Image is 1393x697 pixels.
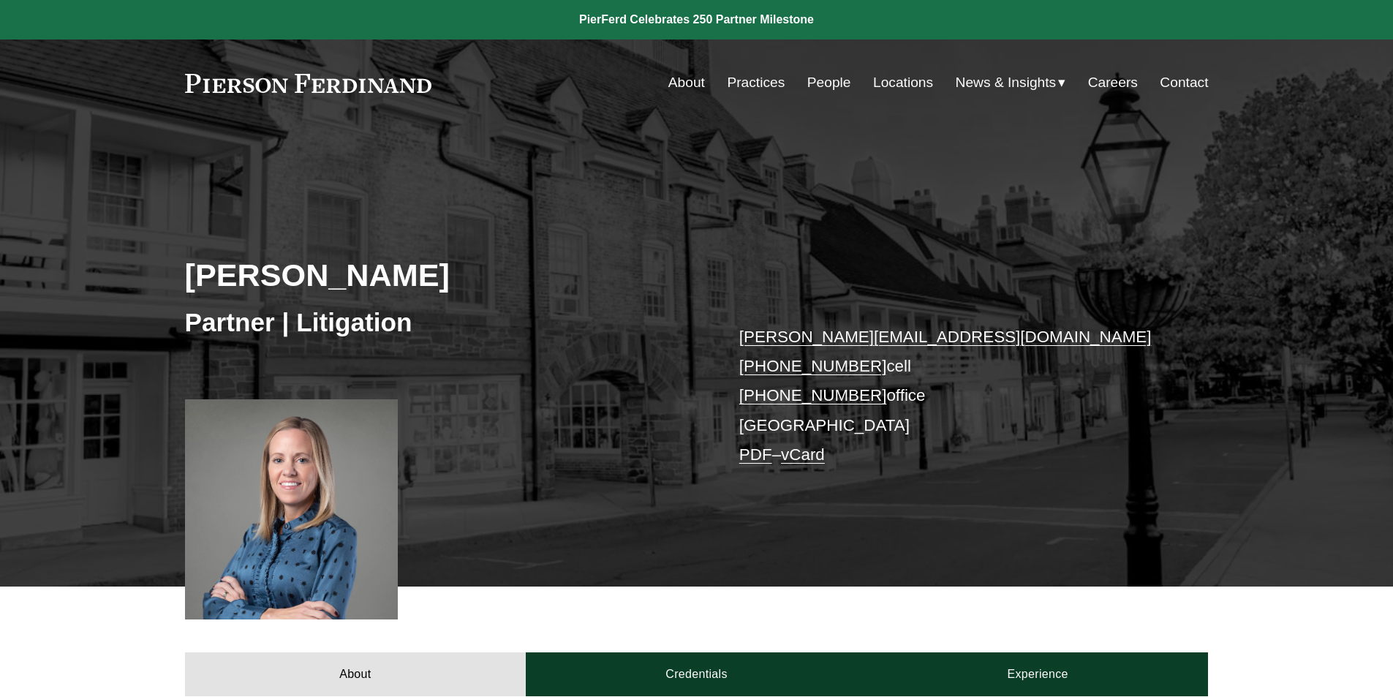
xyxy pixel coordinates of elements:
[867,652,1209,696] a: Experience
[739,328,1152,346] a: [PERSON_NAME][EMAIL_ADDRESS][DOMAIN_NAME]
[1160,69,1208,97] a: Contact
[807,69,851,97] a: People
[526,652,867,696] a: Credentials
[1088,69,1138,97] a: Careers
[185,256,697,294] h2: [PERSON_NAME]
[956,69,1066,97] a: folder dropdown
[739,386,887,404] a: [PHONE_NUMBER]
[956,70,1057,96] span: News & Insights
[739,445,772,464] a: PDF
[185,306,697,339] h3: Partner | Litigation
[185,652,526,696] a: About
[781,445,825,464] a: vCard
[873,69,933,97] a: Locations
[668,69,705,97] a: About
[727,69,785,97] a: Practices
[739,357,887,375] a: [PHONE_NUMBER]
[739,323,1166,470] p: cell office [GEOGRAPHIC_DATA] –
